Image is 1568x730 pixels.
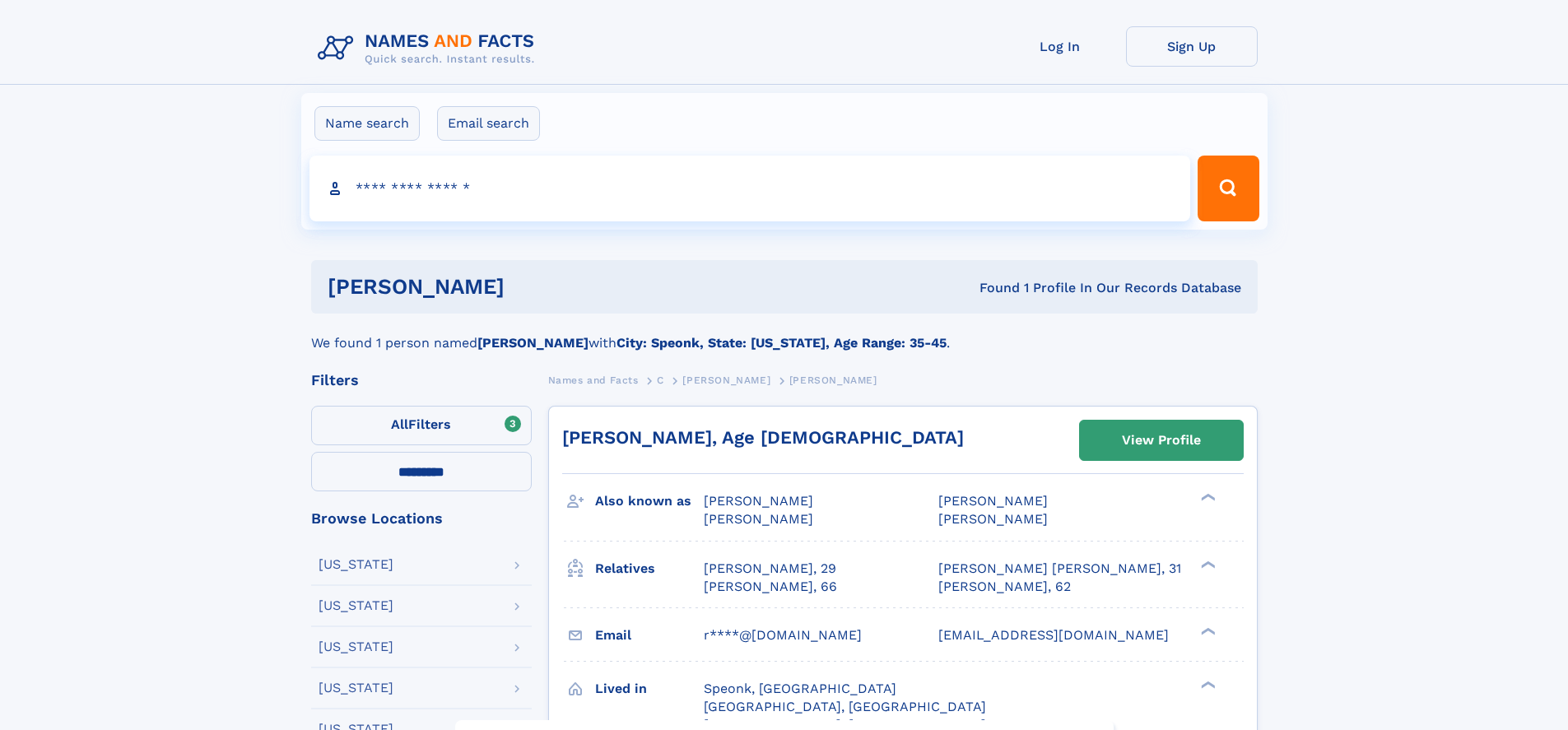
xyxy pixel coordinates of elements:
[477,335,589,351] b: [PERSON_NAME]
[1197,492,1217,503] div: ❯
[319,640,393,653] div: [US_STATE]
[319,558,393,571] div: [US_STATE]
[1197,559,1217,570] div: ❯
[314,106,420,141] label: Name search
[1122,421,1201,459] div: View Profile
[437,106,540,141] label: Email search
[994,26,1126,67] a: Log In
[657,374,664,386] span: C
[938,627,1169,643] span: [EMAIL_ADDRESS][DOMAIN_NAME]
[938,578,1071,596] a: [PERSON_NAME], 62
[704,560,836,578] a: [PERSON_NAME], 29
[789,374,877,386] span: [PERSON_NAME]
[562,427,964,448] a: [PERSON_NAME], Age [DEMOGRAPHIC_DATA]
[682,370,770,390] a: [PERSON_NAME]
[1198,156,1259,221] button: Search Button
[657,370,664,390] a: C
[704,681,896,696] span: Speonk, [GEOGRAPHIC_DATA]
[616,335,947,351] b: City: Speonk, State: [US_STATE], Age Range: 35-45
[595,621,704,649] h3: Email
[595,675,704,703] h3: Lived in
[704,699,986,714] span: [GEOGRAPHIC_DATA], [GEOGRAPHIC_DATA]
[548,370,639,390] a: Names and Facts
[704,578,837,596] a: [PERSON_NAME], 66
[704,511,813,527] span: [PERSON_NAME]
[391,416,408,432] span: All
[595,555,704,583] h3: Relatives
[1197,625,1217,636] div: ❯
[938,511,1048,527] span: [PERSON_NAME]
[311,511,532,526] div: Browse Locations
[704,493,813,509] span: [PERSON_NAME]
[595,487,704,515] h3: Also known as
[328,277,742,297] h1: [PERSON_NAME]
[1080,421,1243,460] a: View Profile
[311,314,1258,353] div: We found 1 person named with .
[1126,26,1258,67] a: Sign Up
[938,560,1181,578] a: [PERSON_NAME] [PERSON_NAME], 31
[1197,679,1217,690] div: ❯
[319,599,393,612] div: [US_STATE]
[938,493,1048,509] span: [PERSON_NAME]
[311,26,548,71] img: Logo Names and Facts
[682,374,770,386] span: [PERSON_NAME]
[311,373,532,388] div: Filters
[319,681,393,695] div: [US_STATE]
[742,279,1241,297] div: Found 1 Profile In Our Records Database
[311,406,532,445] label: Filters
[309,156,1191,221] input: search input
